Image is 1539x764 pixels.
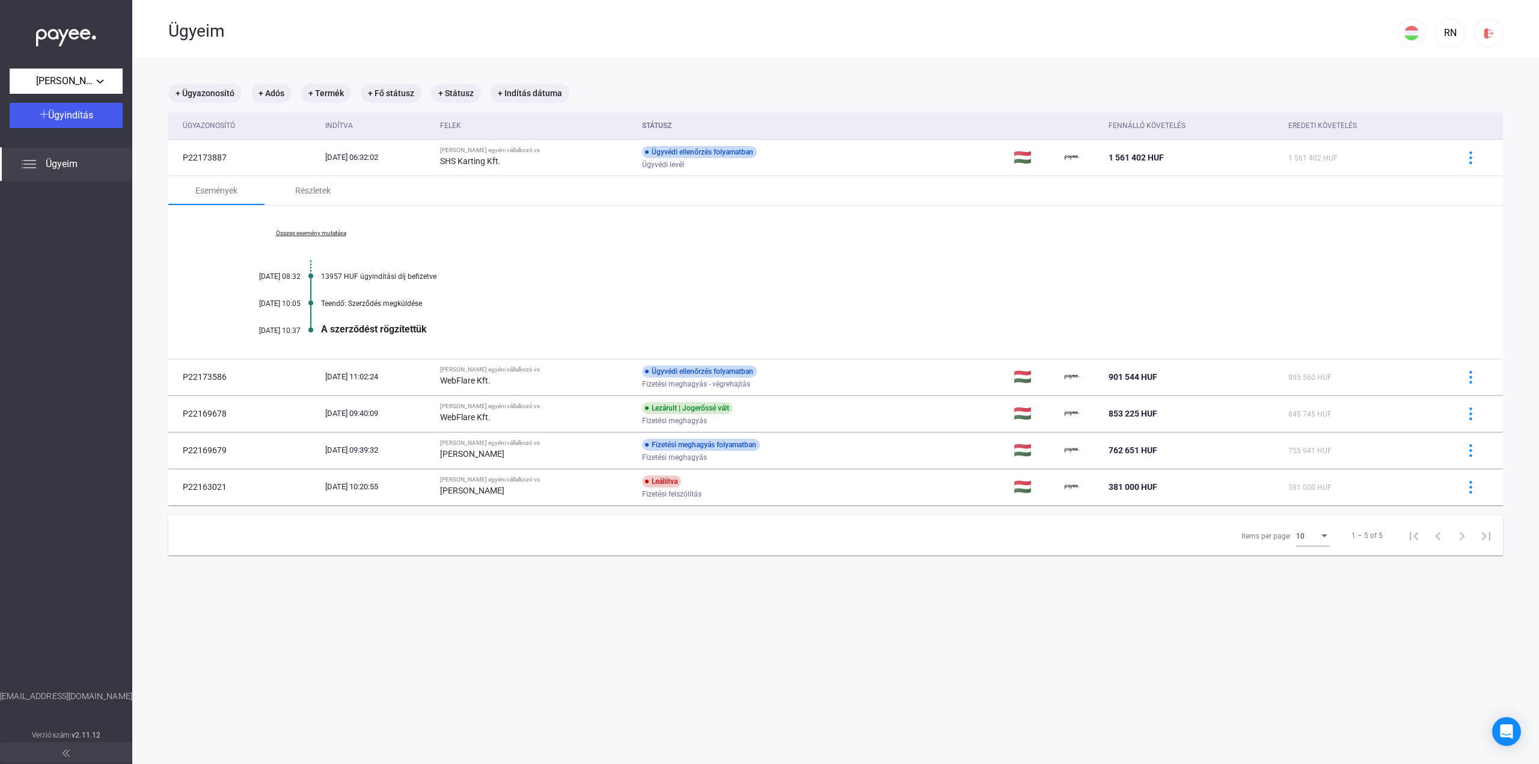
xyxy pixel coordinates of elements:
span: Fizetési meghagyás [642,450,707,465]
span: Fizetési meghagyás [642,414,707,428]
div: Ügyvédi ellenőrzés folyamatban [642,365,757,377]
strong: v2.11.12 [72,731,100,739]
div: Ügyvédi ellenőrzés folyamatban [642,146,757,158]
span: [PERSON_NAME] egyéni vállalkozó [36,74,96,88]
div: Részletek [295,183,331,198]
span: 762 651 HUF [1109,445,1157,455]
div: Eredeti követelés [1288,118,1357,133]
mat-chip: + Fő státusz [361,84,421,103]
img: more-blue [1464,481,1477,494]
div: Indítva [325,118,353,133]
div: Eredeti követelés [1288,118,1443,133]
div: [DATE] 11:02:24 [325,371,431,383]
td: 🇭🇺 [1009,359,1060,395]
div: [DATE] 10:05 [228,299,301,308]
button: First page [1402,524,1426,548]
div: Leállítva [642,475,681,487]
div: [PERSON_NAME] egyéni vállalkozó vs [440,439,632,447]
div: RN [1440,26,1460,40]
img: arrow-double-left-grey.svg [63,750,70,757]
span: 381 000 HUF [1109,482,1157,492]
div: [DATE] 06:32:02 [325,151,431,163]
td: P22169679 [168,432,320,468]
img: payee-logo [1065,370,1079,384]
span: 755 941 HUF [1288,447,1332,455]
img: more-blue [1464,371,1477,384]
div: [PERSON_NAME] egyéni vállalkozó vs [440,476,632,483]
button: Next page [1450,524,1474,548]
div: [PERSON_NAME] egyéni vállalkozó vs [440,147,632,154]
div: Fennálló követelés [1109,118,1186,133]
div: Fizetési meghagyás folyamatban [642,439,760,451]
button: Last page [1474,524,1498,548]
button: more-blue [1458,401,1483,426]
mat-chip: + Adós [251,84,292,103]
button: logout-red [1474,19,1503,47]
img: logout-red [1482,27,1495,40]
div: Felek [440,118,461,133]
div: Indítva [325,118,431,133]
img: list.svg [22,157,36,171]
td: 🇭🇺 [1009,396,1060,432]
img: payee-logo [1065,480,1079,494]
img: more-blue [1464,151,1477,164]
button: RN [1436,19,1464,47]
img: payee-logo [1065,406,1079,421]
span: 901 544 HUF [1109,372,1157,382]
button: Ügyindítás [10,103,123,128]
div: [DATE] 10:37 [228,326,301,335]
div: [DATE] 09:39:32 [325,444,431,456]
span: 381 000 HUF [1288,483,1332,492]
span: Ügyindítás [48,109,93,121]
span: 895 560 HUF [1288,373,1332,382]
img: HU [1404,26,1419,40]
mat-chip: + Termék [301,84,351,103]
strong: WebFlare Kft. [440,376,491,385]
img: more-blue [1464,444,1477,457]
td: P22163021 [168,469,320,505]
img: more-blue [1464,408,1477,420]
img: white-payee-white-dot.svg [36,22,96,47]
span: 10 [1296,532,1305,540]
strong: WebFlare Kft. [440,412,491,422]
div: Események [195,183,237,198]
mat-select: Items per page: [1296,528,1330,543]
div: Items per page: [1241,529,1291,543]
div: Felek [440,118,632,133]
div: [DATE] 09:40:09 [325,408,431,420]
td: P22173887 [168,139,320,176]
button: [PERSON_NAME] egyéni vállalkozó [10,69,123,94]
div: Lezárult | Jogerőssé vált [642,402,733,414]
div: Ügyeim [168,21,1397,41]
span: 845 745 HUF [1288,410,1332,418]
th: Státusz [637,112,1009,139]
strong: SHS Karting Kft. [440,156,501,166]
div: A szerződést rögzítettük [321,323,1443,335]
strong: [PERSON_NAME] [440,486,504,495]
span: Ügyeim [46,157,78,171]
strong: [PERSON_NAME] [440,449,504,459]
div: [DATE] 08:32 [228,272,301,281]
td: 🇭🇺 [1009,432,1060,468]
img: payee-logo [1065,150,1079,165]
div: Teendő: Szerződés megküldése [321,299,1443,308]
button: more-blue [1458,364,1483,390]
div: [PERSON_NAME] egyéni vállalkozó vs [440,403,632,410]
span: Fizetési felszólítás [642,487,702,501]
div: [PERSON_NAME] egyéni vállalkozó vs [440,366,632,373]
button: more-blue [1458,438,1483,463]
button: Previous page [1426,524,1450,548]
td: 🇭🇺 [1009,469,1060,505]
div: 13957 HUF ügyindítási díj befizetve [321,272,1443,281]
span: Fizetési meghagyás - végrehajtás [642,377,750,391]
mat-chip: + Indítás dátuma [491,84,569,103]
td: P22169678 [168,396,320,432]
div: 1 – 5 of 5 [1351,528,1383,543]
button: more-blue [1458,145,1483,170]
button: HU [1397,19,1426,47]
mat-chip: + Ügyazonosító [168,84,242,103]
div: Ügyazonosító [183,118,316,133]
td: P22173586 [168,359,320,395]
span: 1 561 402 HUF [1109,153,1164,162]
div: Fennálló követelés [1109,118,1279,133]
